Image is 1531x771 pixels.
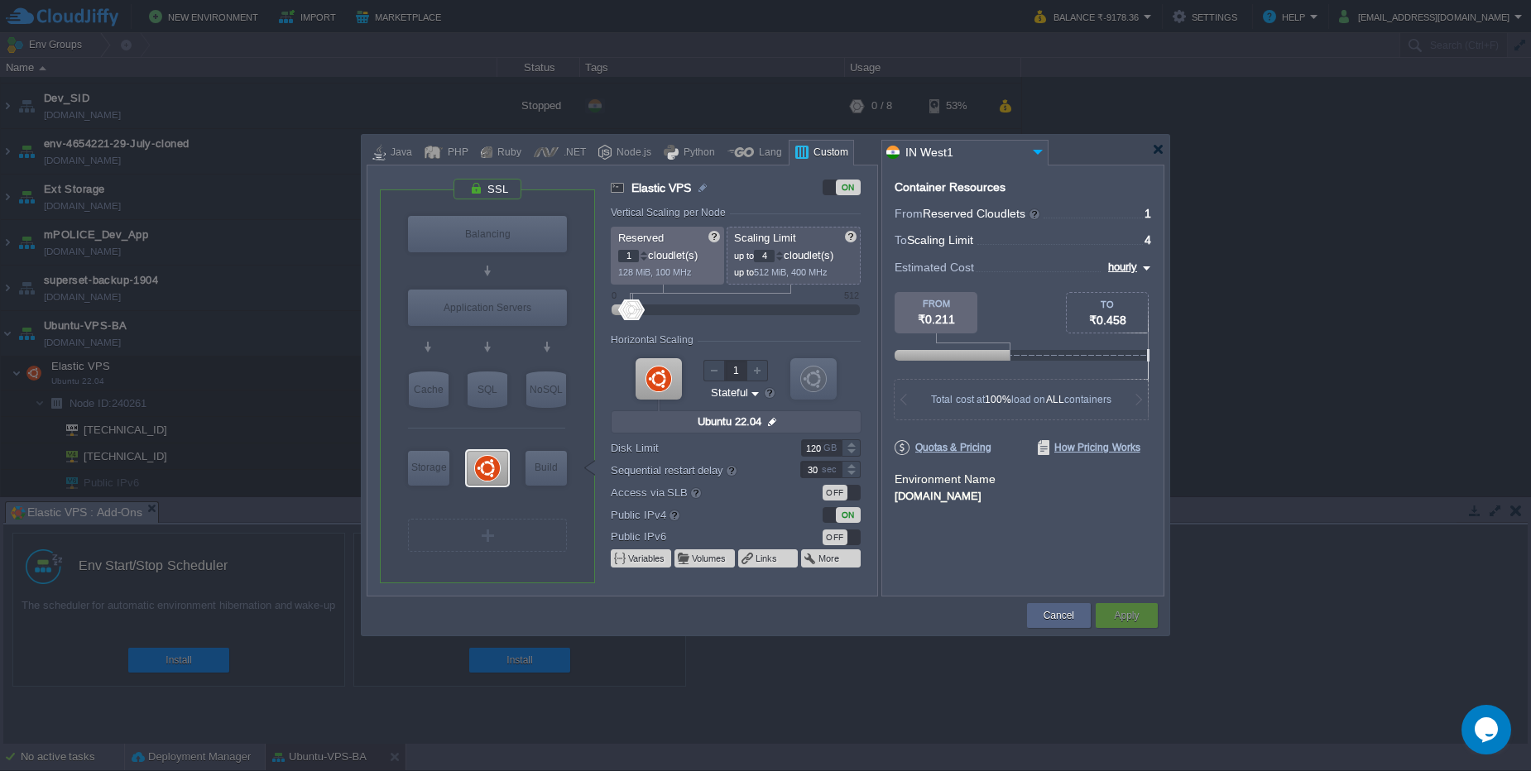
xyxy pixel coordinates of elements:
label: Public IPv6 [611,528,779,545]
div: Lang [754,141,782,165]
div: Python [679,141,715,165]
div: OFF [823,529,847,545]
div: NoSQL [526,371,566,408]
div: Elastic VPS [467,451,508,486]
div: Storage Containers [408,451,449,486]
div: Storage [408,451,449,484]
div: TO [1067,299,1148,309]
p: cloudlet(s) [734,245,855,262]
span: 128 MiB, 100 MHz [618,267,692,277]
div: Build [526,451,567,484]
div: Build Node [526,451,567,486]
span: From [895,207,923,220]
div: Node.js [612,141,651,165]
button: Apply [1114,607,1139,624]
label: Public IPv4 [611,505,779,524]
button: Variables [628,552,666,565]
div: Cache [409,371,449,408]
p: cloudlet(s) [618,245,718,262]
span: To [895,233,907,247]
div: ON [836,507,861,523]
div: Load Balancer [408,216,567,252]
div: 0 [612,290,617,300]
div: .NET [559,141,586,165]
div: PHP [443,141,468,165]
button: Cancel [1044,607,1074,624]
div: ON [836,180,861,195]
div: Application Servers [408,290,567,326]
div: SQL Databases [468,371,507,408]
span: 512 MiB, 400 MHz [754,267,828,277]
div: Container Resources [895,181,1005,194]
div: FROM [895,299,977,309]
button: Volumes [692,552,727,565]
label: Environment Name [895,472,996,486]
label: Access via SLB [611,483,779,501]
span: 4 [1145,233,1151,247]
div: Custom [809,141,848,165]
span: Reserved [618,232,664,244]
span: ₹0.211 [918,313,955,326]
span: How Pricing Works [1038,440,1140,455]
label: Disk Limit [611,439,779,457]
button: More [818,552,841,565]
span: Scaling Limit [907,233,973,247]
span: Scaling Limit [734,232,796,244]
span: ₹0.458 [1089,314,1126,327]
div: OFF [823,485,847,500]
button: Links [756,552,779,565]
span: up to [734,267,754,277]
div: sec [822,462,840,477]
div: Horizontal Scaling [611,334,698,346]
div: Java [386,141,412,165]
div: [DOMAIN_NAME] [895,487,1151,502]
div: Create New Layer [408,519,567,552]
div: GB [823,440,840,456]
div: NoSQL Databases [526,371,566,408]
label: Sequential restart delay [611,461,779,479]
span: 1 [1145,207,1151,220]
span: Reserved Cloudlets [923,207,1041,220]
div: 512 [844,290,859,300]
span: up to [734,251,754,261]
div: Vertical Scaling per Node [611,207,730,218]
span: Quotas & Pricing [895,440,991,455]
iframe: chat widget [1461,705,1514,754]
div: Ruby [492,141,521,165]
div: SQL [468,371,507,408]
span: Estimated Cost [895,258,974,276]
div: Balancing [408,216,567,252]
